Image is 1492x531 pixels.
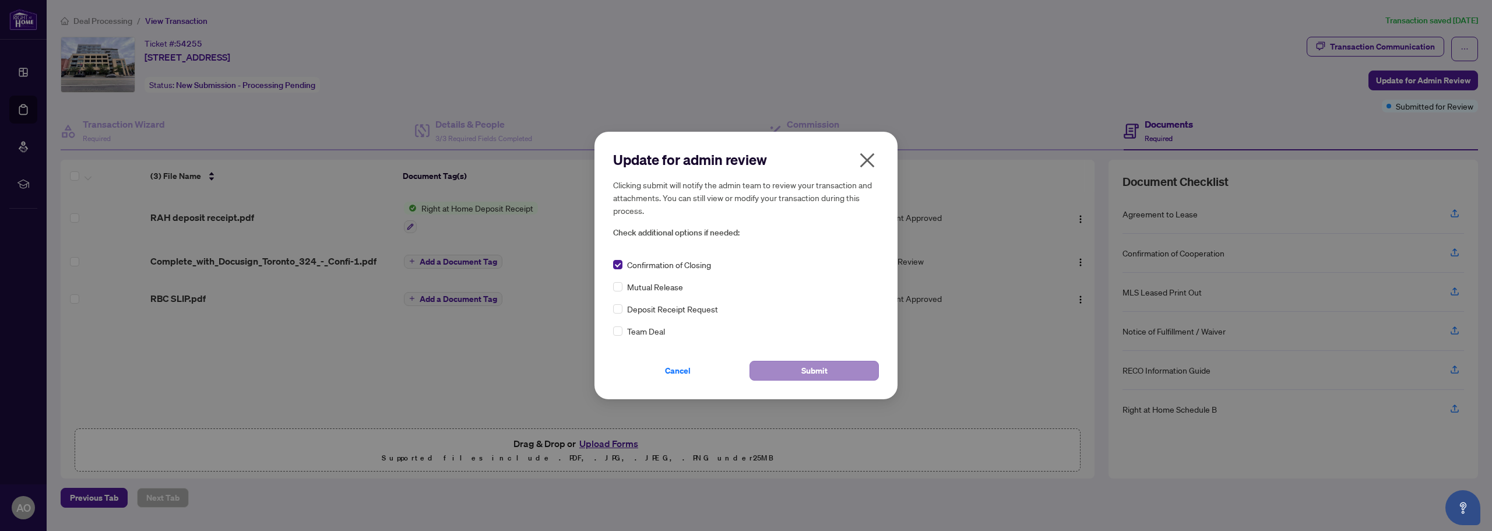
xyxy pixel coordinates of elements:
span: Check additional options if needed: [613,226,879,240]
button: Open asap [1445,490,1480,525]
button: Cancel [613,361,743,381]
span: close [858,151,877,170]
span: Cancel [665,361,691,380]
span: Mutual Release [627,280,683,293]
span: Confirmation of Closing [627,258,711,271]
span: Submit [801,361,828,380]
h2: Update for admin review [613,150,879,169]
button: Submit [749,361,879,381]
span: Team Deal [627,325,665,337]
span: Deposit Receipt Request [627,303,718,315]
h5: Clicking submit will notify the admin team to review your transaction and attachments. You can st... [613,178,879,217]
